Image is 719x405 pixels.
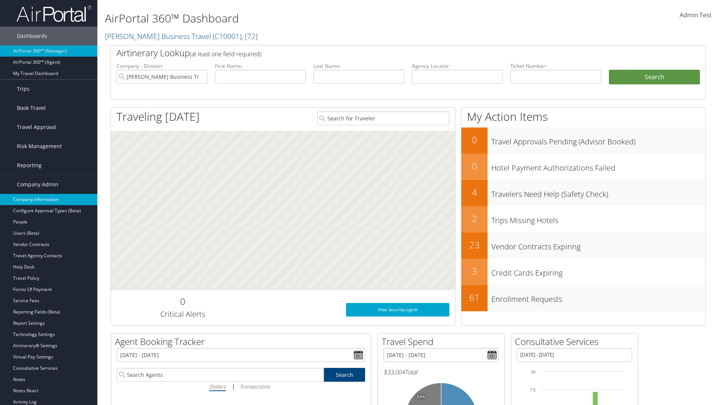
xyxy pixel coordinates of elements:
[117,368,324,382] input: Search Agents
[491,159,706,173] h3: Hotel Payment Authorizations Failed
[461,212,488,225] h2: 2
[531,370,536,374] tspan: 10
[240,383,270,390] i: Transactions
[461,186,488,199] h2: 4
[461,291,488,304] h2: 61
[417,395,425,399] tspan: 23%
[117,382,365,391] div: |
[116,46,650,59] h2: Airtinerary Lookup
[313,62,404,70] label: Last Name:
[461,206,706,232] a: 2Trips Missing Hotels
[383,368,405,376] span: $33,004
[491,133,706,147] h3: Travel Approvals Pending (Advisor Booked)
[461,109,706,124] h1: My Action Items
[491,211,706,226] h3: Trips Missing Hotels
[515,335,638,348] h2: Consultative Services
[461,154,706,180] a: 0Hotel Payment Authorizations Failed
[461,259,706,285] a: 3Credit Cards Expiring
[17,79,30,98] span: Trips
[105,31,258,41] a: [PERSON_NAME] Business Travel
[213,31,242,41] span: ( C10001 )
[215,62,306,70] label: First Name:
[461,127,706,154] a: 0Travel Approvals Pending (Advisor Booked)
[609,70,700,85] button: Search
[530,388,536,392] tspan: 7.5
[116,309,249,319] h3: Critical Alerts
[17,137,62,156] span: Risk Management
[346,303,449,316] a: View SecurityLogic®
[317,111,449,125] input: Search for Traveler
[16,5,91,22] img: airportal-logo.png
[680,11,712,19] span: Admin Test
[382,335,504,348] h2: Travel Spend
[491,185,706,199] h3: Travelers Need Help (Safety Check)
[17,27,47,45] span: Dashboards
[17,99,46,117] span: Book Travel
[209,383,226,390] i: Dollars
[680,4,712,27] a: Admin Test
[461,180,706,206] a: 4Travelers Need Help (Safety Check)
[116,295,249,308] h2: 0
[116,109,200,124] h1: Traveling [DATE]
[461,285,706,311] a: 61Enrollment Requests
[17,156,42,175] span: Reporting
[510,62,601,70] label: Ticket Number:
[242,31,258,41] span: , [ 72 ]
[115,335,371,348] h2: Agent Booking Tracker
[116,62,207,70] label: Company - Division:
[383,368,499,376] h6: Total
[412,62,503,70] label: Agency Locator:
[461,133,488,146] h2: 0
[461,265,488,277] h2: 3
[461,232,706,259] a: 23Vendor Contracts Expiring
[105,10,509,26] h1: AirPortal 360™ Dashboard
[324,368,365,382] a: Search
[17,118,56,136] span: Travel Approval
[461,160,488,172] h2: 0
[491,238,706,252] h3: Vendor Contracts Expiring
[190,50,261,58] span: (at least one field required)
[491,290,706,304] h3: Enrollment Requests
[491,264,706,278] h3: Credit Cards Expiring
[17,175,58,194] span: Company Admin
[461,238,488,251] h2: 23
